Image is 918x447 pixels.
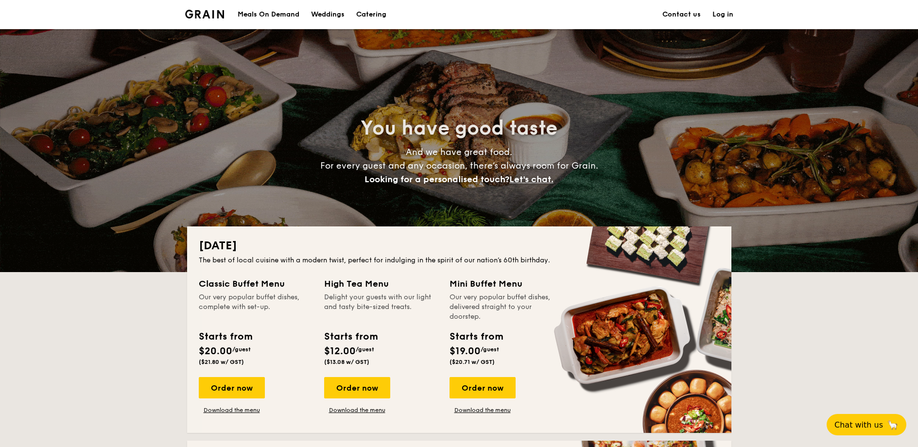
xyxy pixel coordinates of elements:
span: /guest [356,346,374,353]
div: Our very popular buffet dishes, delivered straight to your doorstep. [450,292,563,322]
span: /guest [232,346,251,353]
div: High Tea Menu [324,277,438,291]
div: Mini Buffet Menu [450,277,563,291]
a: Download the menu [324,406,390,414]
span: ($21.80 w/ GST) [199,359,244,365]
div: Starts from [199,329,252,344]
div: Starts from [324,329,377,344]
div: Order now [199,377,265,398]
span: Chat with us [834,420,883,430]
div: Order now [324,377,390,398]
div: Classic Buffet Menu [199,277,312,291]
span: ($20.71 w/ GST) [450,359,495,365]
img: Grain [185,10,225,18]
span: Looking for a personalised touch? [364,174,509,185]
div: Our very popular buffet dishes, complete with set-up. [199,292,312,322]
div: Order now [450,377,516,398]
span: $12.00 [324,345,356,357]
div: The best of local cuisine with a modern twist, perfect for indulging in the spirit of our nation’... [199,256,720,265]
span: /guest [481,346,499,353]
span: ($13.08 w/ GST) [324,359,369,365]
div: Starts from [450,329,502,344]
span: 🦙 [887,419,899,430]
button: Chat with us🦙 [827,414,906,435]
span: You have good taste [361,117,557,140]
a: Download the menu [450,406,516,414]
span: And we have great food. For every guest and any occasion, there’s always room for Grain. [320,147,598,185]
span: Let's chat. [509,174,554,185]
a: Logotype [185,10,225,18]
h2: [DATE] [199,238,720,254]
span: $20.00 [199,345,232,357]
div: Delight your guests with our light and tasty bite-sized treats. [324,292,438,322]
span: $19.00 [450,345,481,357]
a: Download the menu [199,406,265,414]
